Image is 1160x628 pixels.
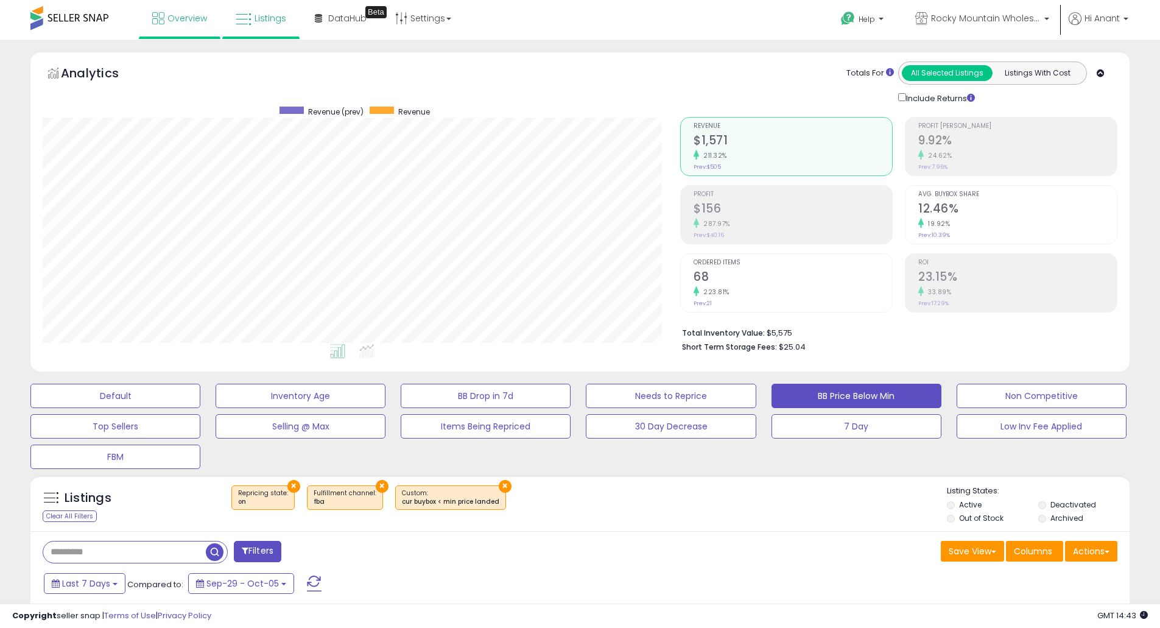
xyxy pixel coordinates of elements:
[1050,499,1096,510] label: Deactivated
[924,219,950,228] small: 19.92%
[238,489,288,507] span: Repricing state :
[43,510,97,522] div: Clear All Filters
[158,610,211,621] a: Privacy Policy
[1069,12,1128,40] a: Hi Anant
[314,498,376,506] div: fba
[365,6,387,18] div: Tooltip anchor
[682,328,765,338] b: Total Inventory Value:
[65,490,111,507] h5: Listings
[586,414,756,439] button: 30 Day Decrease
[12,610,211,622] div: seller snap | |
[959,499,982,510] label: Active
[699,288,729,297] small: 223.81%
[941,541,1004,562] button: Save View
[918,270,1117,286] h2: 23.15%
[30,445,200,469] button: FBM
[1050,513,1083,523] label: Archived
[1065,541,1117,562] button: Actions
[957,414,1127,439] button: Low Inv Fee Applied
[924,151,952,160] small: 24.62%
[1006,541,1063,562] button: Columns
[30,414,200,439] button: Top Sellers
[216,414,385,439] button: Selling @ Max
[402,498,499,506] div: cur buybox < min price landed
[694,202,892,218] h2: $156
[682,342,777,352] b: Short Term Storage Fees:
[779,341,806,353] span: $25.04
[694,163,721,171] small: Prev: $505
[62,577,110,590] span: Last 7 Days
[918,300,949,307] small: Prev: 17.29%
[699,219,730,228] small: 287.97%
[1014,545,1052,557] span: Columns
[924,288,951,297] small: 33.89%
[1084,12,1120,24] span: Hi Anant
[398,107,430,117] span: Revenue
[1097,610,1148,621] span: 2025-10-13 14:43 GMT
[840,11,856,26] i: Get Help
[859,14,875,24] span: Help
[918,133,1117,150] h2: 9.92%
[167,12,207,24] span: Overview
[30,384,200,408] button: Default
[216,384,385,408] button: Inventory Age
[957,384,1127,408] button: Non Competitive
[499,480,511,493] button: ×
[947,485,1130,497] p: Listing States:
[255,12,286,24] span: Listings
[918,123,1117,130] span: Profit [PERSON_NAME]
[918,259,1117,266] span: ROI
[694,133,892,150] h2: $1,571
[328,12,367,24] span: DataHub
[694,231,724,239] small: Prev: $40.16
[902,65,993,81] button: All Selected Listings
[308,107,364,117] span: Revenue (prev)
[699,151,727,160] small: 211.32%
[694,191,892,198] span: Profit
[831,2,896,40] a: Help
[918,191,1117,198] span: Avg. Buybox Share
[586,384,756,408] button: Needs to Reprice
[401,414,571,439] button: Items Being Repriced
[931,12,1041,24] span: Rocky Mountain Wholesale
[918,202,1117,218] h2: 12.46%
[287,480,300,493] button: ×
[104,610,156,621] a: Terms of Use
[402,489,499,507] span: Custom:
[376,480,388,493] button: ×
[127,579,183,590] span: Compared to:
[206,577,279,590] span: Sep-29 - Oct-05
[694,300,712,307] small: Prev: 21
[772,384,941,408] button: BB Price Below Min
[889,91,990,105] div: Include Returns
[238,498,288,506] div: on
[959,513,1004,523] label: Out of Stock
[234,541,281,562] button: Filters
[188,573,294,594] button: Sep-29 - Oct-05
[694,270,892,286] h2: 68
[846,68,894,79] div: Totals For
[44,573,125,594] button: Last 7 Days
[918,231,950,239] small: Prev: 10.39%
[401,384,571,408] button: BB Drop in 7d
[61,65,142,85] h5: Analytics
[992,65,1083,81] button: Listings With Cost
[682,325,1108,339] li: $5,575
[918,163,947,171] small: Prev: 7.96%
[772,414,941,439] button: 7 Day
[694,123,892,130] span: Revenue
[694,259,892,266] span: Ordered Items
[314,489,376,507] span: Fulfillment channel :
[12,610,57,621] strong: Copyright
